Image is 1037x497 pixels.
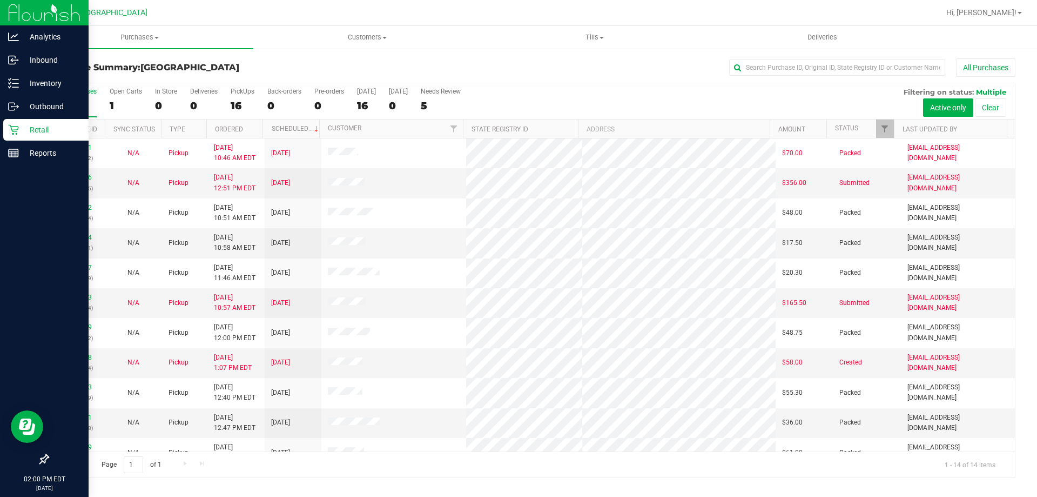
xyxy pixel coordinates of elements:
[169,208,188,218] span: Pickup
[127,389,139,396] span: Not Applicable
[127,449,139,456] span: Not Applicable
[903,125,957,133] a: Last Updated By
[839,298,870,308] span: Submitted
[907,442,1008,463] span: [EMAIL_ADDRESS][DOMAIN_NAME]
[124,456,143,473] input: 1
[481,32,708,42] span: Tills
[214,203,255,223] span: [DATE] 10:51 AM EDT
[127,148,139,158] button: N/A
[782,208,803,218] span: $48.00
[26,32,253,42] span: Purchases
[782,268,803,278] span: $20.30
[231,100,254,112] div: 16
[127,238,139,248] button: N/A
[214,353,252,373] span: [DATE] 1:07 PM EDT
[729,59,945,76] input: Search Purchase ID, Original ID, State Registry ID or Customer Name...
[956,58,1015,77] button: All Purchases
[421,88,461,95] div: Needs Review
[127,208,139,218] button: N/A
[267,100,301,112] div: 0
[62,204,92,211] a: 11837712
[19,54,84,67] p: Inbound
[907,293,1008,313] span: [EMAIL_ADDRESS][DOMAIN_NAME]
[839,208,861,218] span: Packed
[778,125,805,133] a: Amount
[936,456,1004,473] span: 1 - 14 of 14 items
[62,144,92,151] a: 11837051
[904,88,974,96] span: Filtering on status:
[782,388,803,398] span: $55.30
[267,88,301,95] div: Back-orders
[271,148,290,158] span: [DATE]
[214,413,255,433] span: [DATE] 12:47 PM EDT
[169,178,188,188] span: Pickup
[314,88,344,95] div: Pre-orders
[472,125,528,133] a: State Registry ID
[357,88,376,95] div: [DATE]
[19,100,84,113] p: Outbound
[169,238,188,248] span: Pickup
[271,448,290,458] span: [DATE]
[839,388,861,398] span: Packed
[907,382,1008,403] span: [EMAIL_ADDRESS][DOMAIN_NAME]
[5,484,84,492] p: [DATE]
[271,298,290,308] span: [DATE]
[127,329,139,336] span: Not Applicable
[127,239,139,247] span: Not Applicable
[976,88,1006,96] span: Multiple
[389,88,408,95] div: [DATE]
[876,120,894,138] a: Filter
[835,124,858,132] a: Status
[271,328,290,338] span: [DATE]
[127,299,139,307] span: Not Applicable
[709,26,936,49] a: Deliveries
[5,474,84,484] p: 02:00 PM EDT
[110,88,142,95] div: Open Carts
[481,26,708,49] a: Tills
[169,448,188,458] span: Pickup
[839,268,861,278] span: Packed
[127,268,139,278] button: N/A
[946,8,1016,17] span: Hi, [PERSON_NAME]!
[389,100,408,112] div: 0
[782,418,803,428] span: $36.00
[782,238,803,248] span: $17.50
[271,388,290,398] span: [DATE]
[578,120,770,138] th: Address
[253,26,481,49] a: Customers
[445,120,463,138] a: Filter
[839,238,861,248] span: Packed
[140,62,239,72] span: [GEOGRAPHIC_DATA]
[8,124,19,135] inline-svg: Retail
[127,178,139,188] button: N/A
[214,263,255,283] span: [DATE] 11:46 AM EDT
[839,418,861,428] span: Packed
[782,357,803,368] span: $58.00
[190,88,218,95] div: Deliveries
[170,125,185,133] a: Type
[782,448,803,458] span: $61.00
[127,269,139,276] span: Not Applicable
[214,143,255,163] span: [DATE] 10:46 AM EDT
[231,88,254,95] div: PickUps
[314,100,344,112] div: 0
[169,268,188,278] span: Pickup
[127,448,139,458] button: N/A
[19,123,84,136] p: Retail
[839,178,870,188] span: Submitted
[62,294,92,301] a: 11838133
[127,179,139,187] span: Not Applicable
[169,298,188,308] span: Pickup
[127,418,139,428] button: N/A
[169,418,188,428] span: Pickup
[127,328,139,338] button: N/A
[271,268,290,278] span: [DATE]
[127,149,139,157] span: Not Applicable
[782,298,806,308] span: $165.50
[271,238,290,248] span: [DATE]
[907,173,1008,193] span: [EMAIL_ADDRESS][DOMAIN_NAME]
[357,100,376,112] div: 16
[8,148,19,158] inline-svg: Reports
[169,357,188,368] span: Pickup
[839,448,861,458] span: Packed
